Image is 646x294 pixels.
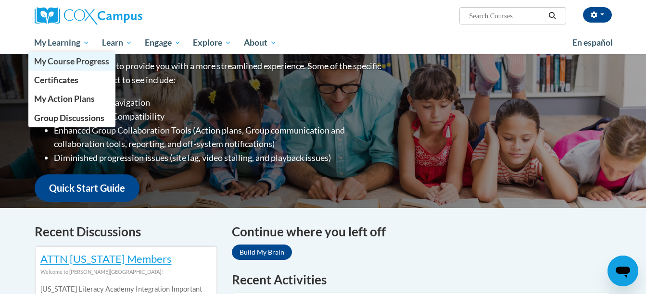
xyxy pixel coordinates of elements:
span: Group Discussions [34,113,104,123]
h1: Recent Activities [232,271,612,288]
a: Cox Campus [35,7,217,24]
a: Quick Start Guide [35,174,139,202]
a: Learn [96,32,139,54]
input: Search Courses [468,10,545,22]
a: Group Discussions [28,109,116,127]
a: ATTN [US_STATE] Members [40,252,172,265]
span: En español [572,37,613,48]
button: Account Settings [583,7,612,23]
a: Engage [139,32,187,54]
button: Search [545,10,559,22]
span: About [244,37,277,49]
a: Explore [187,32,238,54]
iframe: Button to launch messaging window [608,256,638,286]
li: Greater Device Compatibility [54,110,383,123]
span: Certificates [34,75,78,85]
a: Certificates [28,71,116,89]
h4: Recent Discussions [35,222,217,241]
a: My Course Progress [28,52,116,71]
li: Improved Site Navigation [54,96,383,110]
h4: Continue where you left off [232,222,612,241]
a: About [238,32,283,54]
span: My Learning [34,37,89,49]
a: My Action Plans [28,89,116,108]
span: My Action Plans [34,94,95,104]
div: Main menu [20,32,626,54]
div: Welcome to [PERSON_NAME][GEOGRAPHIC_DATA]! [40,267,212,277]
span: Learn [102,37,132,49]
span: Explore [193,37,231,49]
a: Build My Brain [232,245,292,260]
li: Enhanced Group Collaboration Tools (Action plans, Group communication and collaboration tools, re... [54,123,383,151]
img: Cox Campus [35,7,142,24]
a: En español [566,33,619,53]
span: My Course Progress [34,56,109,66]
p: Overall, we are proud to provide you with a more streamlined experience. Some of the specific cha... [35,59,383,87]
a: My Learning [28,32,96,54]
li: Diminished progression issues (site lag, video stalling, and playback issues) [54,151,383,165]
span: Engage [145,37,181,49]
